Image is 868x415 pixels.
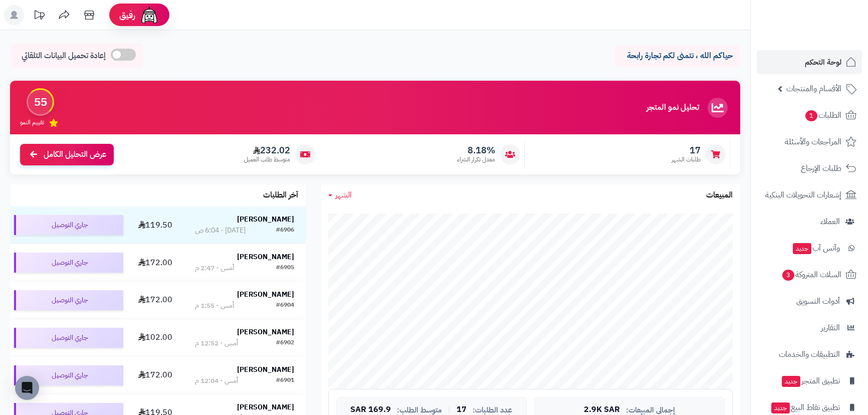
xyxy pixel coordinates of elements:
[646,103,699,112] h3: تحليل نمو المتجر
[244,155,290,164] span: متوسط طلب العميل
[473,406,512,414] span: عدد الطلبات:
[127,244,183,281] td: 172.00
[781,374,840,388] span: تطبيق المتجر
[757,50,862,74] a: لوحة التحكم
[127,206,183,244] td: 119.50
[237,327,294,337] strong: [PERSON_NAME]
[14,290,123,310] div: جاري التوصيل
[770,400,840,414] span: تطبيق نقاط البيع
[804,108,841,122] span: الطلبات
[14,253,123,273] div: جاري التوصيل
[757,342,862,366] a: التطبيقات والخدمات
[397,406,442,414] span: متوسط الطلب:
[757,210,862,234] a: العملاء
[757,263,862,287] a: السلات المتروكة3
[793,243,811,254] span: جديد
[350,405,391,414] span: 169.9 SAR
[757,130,862,154] a: المراجعات والأسئلة
[757,236,862,260] a: وآتس آبجديد
[672,145,701,156] span: 17
[14,328,123,348] div: جاري التوصيل
[237,252,294,262] strong: [PERSON_NAME]
[276,263,294,273] div: #6905
[276,226,294,236] div: #6906
[800,26,858,47] img: logo-2.png
[757,316,862,340] a: التقارير
[801,161,841,175] span: طلبات الإرجاع
[263,191,298,200] h3: آخر الطلبات
[276,338,294,348] div: #6902
[626,406,675,414] span: إجمالي المبيعات:
[14,365,123,385] div: جاري التوصيل
[335,189,352,201] span: الشهر
[782,270,794,281] span: 3
[796,294,840,308] span: أدوات التسويق
[782,376,800,387] span: جديد
[805,55,841,69] span: لوحة التحكم
[22,50,106,62] span: إعادة تحميل البيانات التلقائي
[119,9,135,21] span: رفيق
[757,103,862,127] a: الطلبات1
[276,301,294,311] div: #6904
[195,263,234,273] div: أمس - 2:47 م
[672,155,701,164] span: طلبات الشهر
[244,145,290,156] span: 232.02
[584,405,620,414] span: 2.9K SAR
[457,405,467,414] span: 17
[706,191,733,200] h3: المبيعات
[457,145,495,156] span: 8.18%
[195,376,238,386] div: أمس - 12:04 م
[127,357,183,394] td: 172.00
[805,110,817,121] span: 1
[757,289,862,313] a: أدوات التسويق
[27,5,52,28] a: تحديثات المنصة
[127,282,183,319] td: 172.00
[195,338,238,348] div: أمس - 12:52 م
[792,241,840,255] span: وآتس آب
[781,268,841,282] span: السلات المتروكة
[448,406,451,413] span: |
[276,376,294,386] div: #6901
[20,144,114,165] a: عرض التحليل الكامل
[328,189,352,201] a: الشهر
[820,215,840,229] span: العملاء
[237,364,294,375] strong: [PERSON_NAME]
[765,188,841,202] span: إشعارات التحويلات البنكية
[139,5,159,25] img: ai-face.png
[14,215,123,235] div: جاري التوصيل
[20,118,44,127] span: تقييم النمو
[15,376,39,400] div: Open Intercom Messenger
[237,402,294,412] strong: [PERSON_NAME]
[237,289,294,300] strong: [PERSON_NAME]
[457,155,495,164] span: معدل تكرار الشراء
[44,149,106,160] span: عرض التحليل الكامل
[195,226,246,236] div: [DATE] - 6:04 ص
[757,183,862,207] a: إشعارات التحويلات البنكية
[127,319,183,356] td: 102.00
[195,301,234,311] div: أمس - 1:55 م
[786,82,841,96] span: الأقسام والمنتجات
[779,347,840,361] span: التطبيقات والخدمات
[757,156,862,180] a: طلبات الإرجاع
[757,369,862,393] a: تطبيق المتجرجديد
[785,135,841,149] span: المراجعات والأسئلة
[237,214,294,225] strong: [PERSON_NAME]
[771,402,790,413] span: جديد
[821,321,840,335] span: التقارير
[622,50,733,62] p: حياكم الله ، نتمنى لكم تجارة رابحة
